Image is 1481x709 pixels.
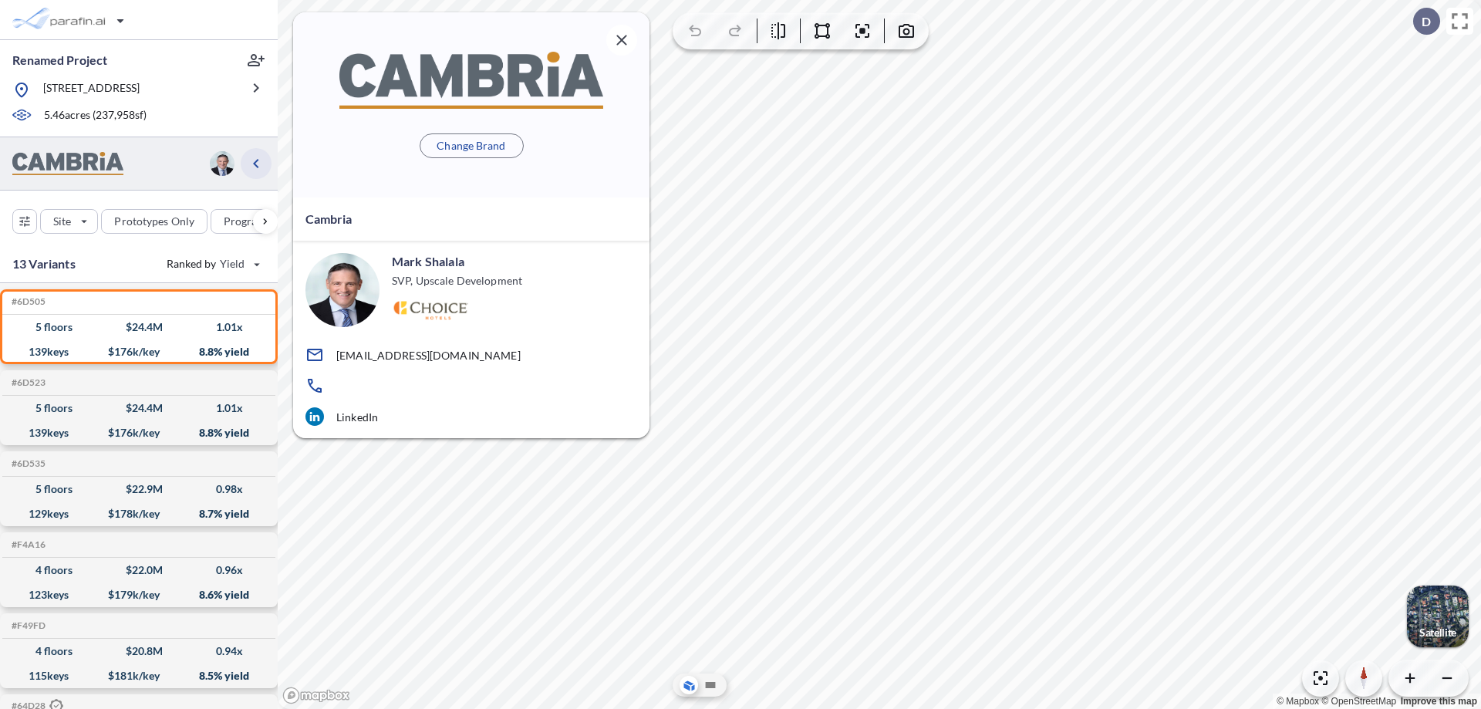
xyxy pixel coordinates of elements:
[1419,626,1456,639] p: Satellite
[336,410,378,424] p: LinkedIn
[101,209,207,234] button: Prototypes Only
[282,687,350,704] a: Mapbox homepage
[336,349,521,362] p: [EMAIL_ADDRESS][DOMAIN_NAME]
[40,209,98,234] button: Site
[1422,15,1431,29] p: D
[305,253,380,327] img: user logo
[12,52,107,69] p: Renamed Project
[701,676,720,694] button: Site Plan
[8,539,46,550] h5: Click to copy the code
[437,138,505,154] p: Change Brand
[680,676,698,694] button: Aerial View
[339,52,603,108] img: BrandImage
[12,255,76,273] p: 13 Variants
[211,209,294,234] button: Program
[224,214,267,229] p: Program
[8,296,46,307] h5: Click to copy the code
[305,407,637,426] a: LinkedIn
[1407,586,1469,647] button: Switcher ImageSatellite
[420,133,524,158] button: Change Brand
[392,253,464,270] p: Mark Shalala
[8,377,46,388] h5: Click to copy the code
[392,301,468,320] img: Logo
[1277,696,1319,707] a: Mapbox
[154,252,270,276] button: Ranked by Yield
[220,256,245,272] span: Yield
[114,214,194,229] p: Prototypes Only
[305,210,352,228] p: Cambria
[12,152,123,176] img: BrandImage
[8,458,46,469] h5: Click to copy the code
[1321,696,1396,707] a: OpenStreetMap
[1407,586,1469,647] img: Switcher Image
[43,80,140,100] p: [STREET_ADDRESS]
[8,620,46,631] h5: Click to copy the code
[44,107,147,124] p: 5.46 acres ( 237,958 sf)
[53,214,71,229] p: Site
[1401,696,1477,707] a: Improve this map
[305,346,637,364] a: [EMAIL_ADDRESS][DOMAIN_NAME]
[210,151,234,176] img: user logo
[392,273,522,289] p: SVP, Upscale Development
